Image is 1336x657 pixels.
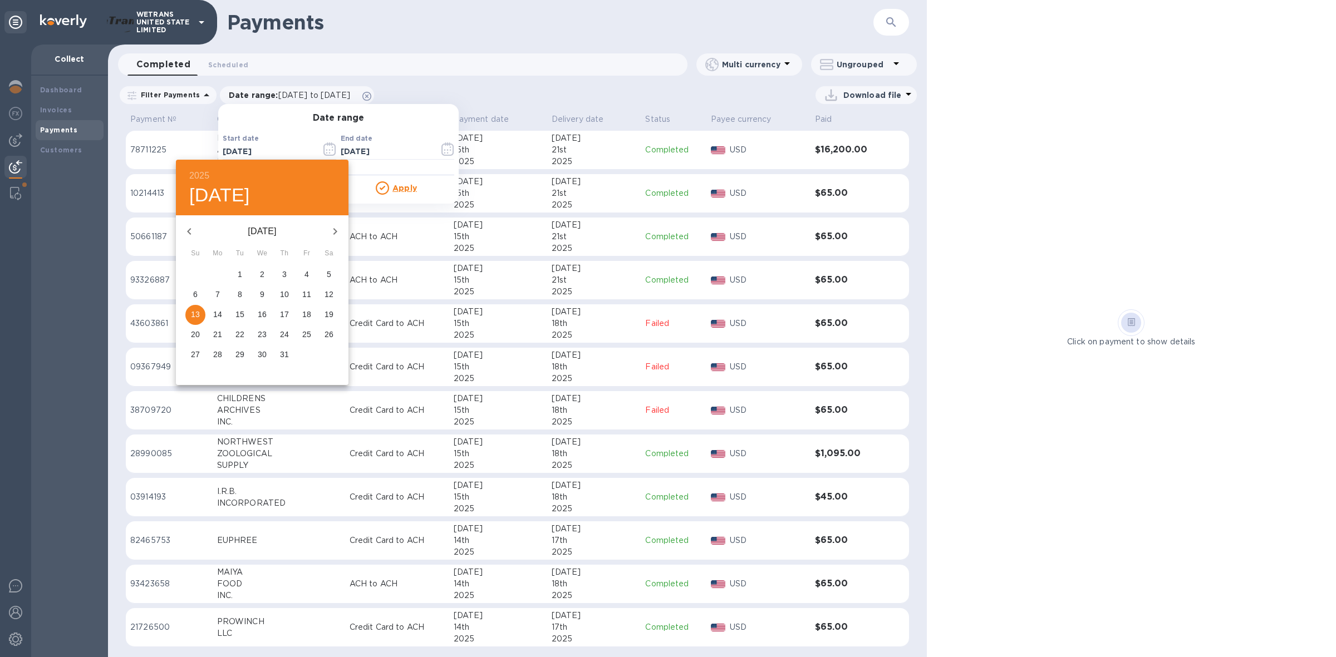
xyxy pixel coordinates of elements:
[235,349,244,360] p: 29
[274,345,294,365] button: 31
[252,325,272,345] button: 23
[325,329,333,340] p: 26
[302,329,311,340] p: 25
[185,285,205,305] button: 6
[304,269,309,280] p: 4
[297,265,317,285] button: 4
[189,168,209,184] button: 2025
[252,265,272,285] button: 2
[319,305,339,325] button: 19
[252,305,272,325] button: 16
[185,345,205,365] button: 27
[213,349,222,360] p: 28
[280,289,289,300] p: 10
[297,305,317,325] button: 18
[235,309,244,320] p: 15
[297,285,317,305] button: 11
[185,248,205,259] span: Su
[252,345,272,365] button: 30
[280,349,289,360] p: 31
[213,329,222,340] p: 21
[208,305,228,325] button: 14
[302,289,311,300] p: 11
[238,269,242,280] p: 1
[260,289,264,300] p: 9
[319,325,339,345] button: 26
[215,289,220,300] p: 7
[258,309,267,320] p: 16
[230,305,250,325] button: 15
[185,325,205,345] button: 20
[238,289,242,300] p: 8
[230,248,250,259] span: Tu
[319,248,339,259] span: Sa
[252,285,272,305] button: 9
[274,325,294,345] button: 24
[258,349,267,360] p: 30
[235,329,244,340] p: 22
[185,305,205,325] button: 13
[252,248,272,259] span: We
[213,309,222,320] p: 14
[319,265,339,285] button: 5
[280,309,289,320] p: 17
[203,225,322,238] p: [DATE]
[191,349,200,360] p: 27
[280,329,289,340] p: 24
[191,309,200,320] p: 13
[208,285,228,305] button: 7
[325,309,333,320] p: 19
[274,265,294,285] button: 3
[208,248,228,259] span: Mo
[208,345,228,365] button: 28
[230,345,250,365] button: 29
[193,289,198,300] p: 6
[230,265,250,285] button: 1
[325,289,333,300] p: 12
[191,329,200,340] p: 20
[230,325,250,345] button: 22
[327,269,331,280] p: 5
[189,184,250,207] button: [DATE]
[297,325,317,345] button: 25
[282,269,287,280] p: 3
[302,309,311,320] p: 18
[274,305,294,325] button: 17
[319,285,339,305] button: 12
[274,248,294,259] span: Th
[297,248,317,259] span: Fr
[260,269,264,280] p: 2
[274,285,294,305] button: 10
[258,329,267,340] p: 23
[230,285,250,305] button: 8
[208,325,228,345] button: 21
